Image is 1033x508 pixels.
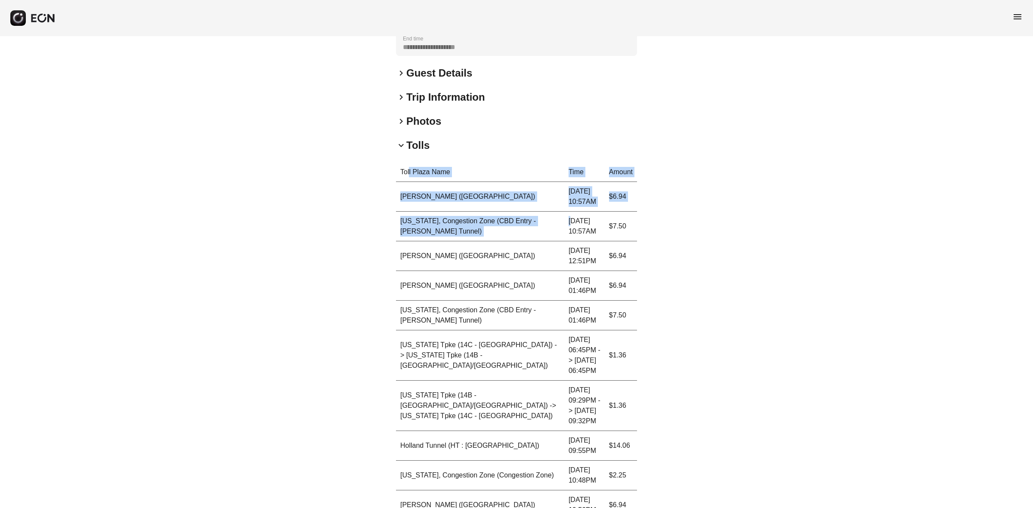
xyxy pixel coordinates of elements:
[605,182,637,212] td: $6.94
[564,461,605,490] td: [DATE] 10:48PM
[396,431,564,461] td: Holland Tunnel (HT : [GEOGRAPHIC_DATA])
[396,140,406,151] span: keyboard_arrow_down
[396,271,564,301] td: [PERSON_NAME] ([GEOGRAPHIC_DATA])
[605,381,637,431] td: $1.36
[605,330,637,381] td: $1.36
[564,182,605,212] td: [DATE] 10:57AM
[406,90,485,104] h2: Trip Information
[564,301,605,330] td: [DATE] 01:46PM
[396,116,406,126] span: keyboard_arrow_right
[564,271,605,301] td: [DATE] 01:46PM
[564,431,605,461] td: [DATE] 09:55PM
[396,68,406,78] span: keyboard_arrow_right
[396,92,406,102] span: keyboard_arrow_right
[564,381,605,431] td: [DATE] 09:29PM -> [DATE] 09:32PM
[396,330,564,381] td: [US_STATE] Tpke (14C - [GEOGRAPHIC_DATA]) -> [US_STATE] Tpke (14B - [GEOGRAPHIC_DATA]/[GEOGRAPHIC...
[396,182,564,212] td: [PERSON_NAME] ([GEOGRAPHIC_DATA])
[396,241,564,271] td: [PERSON_NAME] ([GEOGRAPHIC_DATA])
[396,301,564,330] td: [US_STATE], Congestion Zone (CBD Entry - [PERSON_NAME] Tunnel)
[605,271,637,301] td: $6.94
[564,241,605,271] td: [DATE] 12:51PM
[396,461,564,490] td: [US_STATE], Congestion Zone (Congestion Zone)
[605,163,637,182] th: Amount
[396,212,564,241] td: [US_STATE], Congestion Zone (CBD Entry - [PERSON_NAME] Tunnel)
[1012,12,1023,22] span: menu
[605,241,637,271] td: $6.94
[406,139,430,152] h2: Tolls
[605,461,637,490] td: $2.25
[605,431,637,461] td: $14.06
[564,330,605,381] td: [DATE] 06:45PM -> [DATE] 06:45PM
[396,381,564,431] td: [US_STATE] Tpke (14B - [GEOGRAPHIC_DATA]/[GEOGRAPHIC_DATA]) -> [US_STATE] Tpke (14C - [GEOGRAPHIC...
[396,163,564,182] th: Toll Plaza Name
[564,163,605,182] th: Time
[406,66,472,80] h2: Guest Details
[564,212,605,241] td: [DATE] 10:57AM
[605,301,637,330] td: $7.50
[406,114,441,128] h2: Photos
[605,212,637,241] td: $7.50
